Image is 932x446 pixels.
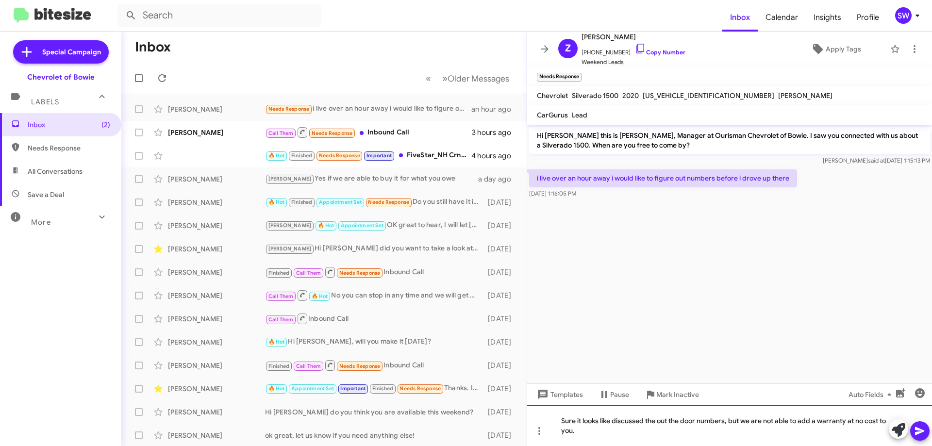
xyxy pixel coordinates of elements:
[483,244,519,254] div: [DATE]
[168,128,265,137] div: [PERSON_NAME]
[368,199,409,205] span: Needs Response
[722,3,758,32] a: Inbox
[135,39,171,55] h1: Inbox
[471,104,519,114] div: an hour ago
[529,169,797,187] p: i live over an hour away i would like to figure out numbers before i drove up there
[265,173,478,184] div: Yes if we are able to buy it for what you owe
[168,337,265,347] div: [PERSON_NAME]
[778,91,832,100] span: [PERSON_NAME]
[168,221,265,231] div: [PERSON_NAME]
[265,359,483,371] div: Inbound Call
[318,222,334,229] span: 🔥 Hot
[117,4,321,27] input: Search
[268,199,285,205] span: 🔥 Hot
[372,385,394,392] span: Finished
[582,43,685,57] span: [PHONE_NUMBER]
[291,199,313,205] span: Finished
[591,386,637,403] button: Pause
[268,152,285,159] span: 🔥 Hot
[268,106,310,112] span: Needs Response
[168,314,265,324] div: [PERSON_NAME]
[265,383,483,394] div: Thanks. I appreciate your help.
[887,7,921,24] button: SW
[826,40,861,58] span: Apply Tags
[341,222,383,229] span: Appointment Set
[841,386,903,403] button: Auto Fields
[168,267,265,277] div: [PERSON_NAME]
[483,407,519,417] div: [DATE]
[168,384,265,394] div: [PERSON_NAME]
[265,430,483,440] div: ok great, let us know if you need anything else!
[823,157,930,164] span: [PERSON_NAME] [DATE] 1:15:13 PM
[265,197,483,208] div: Do you still have it in stock?
[643,91,774,100] span: [US_VEHICLE_IDENTIFICATION_NUMBER]
[849,3,887,32] span: Profile
[168,291,265,300] div: [PERSON_NAME]
[168,198,265,207] div: [PERSON_NAME]
[442,72,448,84] span: »
[483,314,519,324] div: [DATE]
[265,407,483,417] div: Hi [PERSON_NAME] do you think you are available this weekend?
[265,150,471,161] div: FiveStar_NH Crn [DATE]-[DATE] $3.8 -2.0 Crn [DATE] $3.78 -2.0 Bns [DATE]-[DATE] $9.53 +1.0 Bns [D...
[527,405,932,446] div: Sure it looks like discussed the out the door numbers, but we are not able to add a warranty at n...
[537,91,568,100] span: Chevrolet
[622,91,639,100] span: 2020
[483,337,519,347] div: [DATE]
[28,120,110,130] span: Inbox
[582,57,685,67] span: Weekend Leads
[634,49,685,56] a: Copy Number
[268,339,285,345] span: 🔥 Hot
[31,218,51,227] span: More
[31,98,59,106] span: Labels
[291,152,313,159] span: Finished
[582,31,685,43] span: [PERSON_NAME]
[265,266,483,278] div: Inbound Call
[786,40,885,58] button: Apply Tags
[366,152,392,159] span: Important
[340,385,366,392] span: Important
[448,73,509,84] span: Older Messages
[399,385,441,392] span: Needs Response
[265,336,483,347] div: Hi [PERSON_NAME], will you make it [DATE]?
[483,430,519,440] div: [DATE]
[265,126,472,138] div: Inbound Call
[291,385,334,392] span: Appointment Set
[471,151,519,161] div: 4 hours ago
[28,166,83,176] span: All Conversations
[268,176,312,182] span: [PERSON_NAME]
[168,244,265,254] div: [PERSON_NAME]
[420,68,515,88] nav: Page navigation example
[168,361,265,370] div: [PERSON_NAME]
[537,111,568,119] span: CarGurus
[565,41,571,56] span: Z
[529,127,930,154] p: Hi [PERSON_NAME] this is [PERSON_NAME], Manager at Ourisman Chevrolet of Bowie. I saw you connect...
[478,174,519,184] div: a day ago
[28,143,110,153] span: Needs Response
[610,386,629,403] span: Pause
[535,386,583,403] span: Templates
[483,198,519,207] div: [DATE]
[265,103,471,115] div: i live over an hour away i would like to figure out numbers before i drove up there
[268,222,312,229] span: [PERSON_NAME]
[265,243,483,254] div: Hi [PERSON_NAME] did you want to take a look at anything in person?
[13,40,109,64] a: Special Campaign
[42,47,101,57] span: Special Campaign
[168,104,265,114] div: [PERSON_NAME]
[339,270,381,276] span: Needs Response
[268,130,294,136] span: Call Them
[656,386,699,403] span: Mark Inactive
[268,363,290,369] span: Finished
[758,3,806,32] a: Calendar
[483,221,519,231] div: [DATE]
[168,407,265,417] div: [PERSON_NAME]
[28,190,64,199] span: Save a Deal
[296,363,321,369] span: Call Them
[436,68,515,88] button: Next
[529,190,576,197] span: [DATE] 1:16:05 PM
[868,157,885,164] span: said at
[483,384,519,394] div: [DATE]
[849,386,895,403] span: Auto Fields
[420,68,437,88] button: Previous
[268,246,312,252] span: [PERSON_NAME]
